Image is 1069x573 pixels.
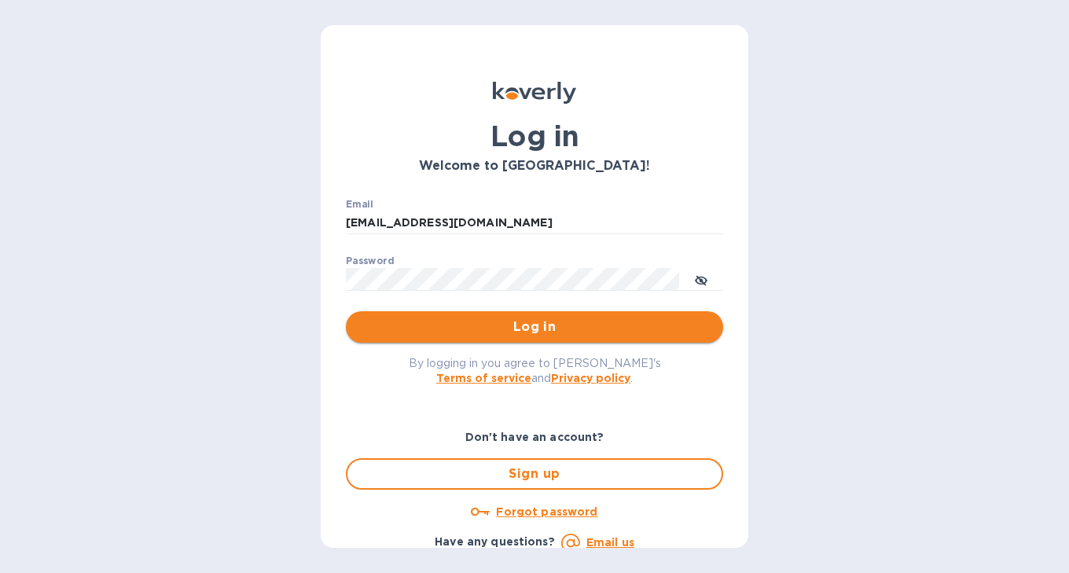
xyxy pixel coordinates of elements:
span: Sign up [360,465,709,483]
button: Sign up [346,458,723,490]
span: Log in [358,318,711,336]
h1: Log in [346,119,723,152]
img: Koverly [493,82,576,104]
u: Forgot password [496,505,597,518]
span: By logging in you agree to [PERSON_NAME]'s and . [409,357,661,384]
button: Log in [346,311,723,343]
a: Email us [586,536,634,549]
label: Password [346,256,394,266]
a: Terms of service [436,372,531,384]
a: Privacy policy [551,372,630,384]
b: Have any questions? [435,535,555,548]
button: toggle password visibility [685,263,717,295]
input: Enter email address [346,211,723,235]
b: Don't have an account? [465,431,604,443]
h3: Welcome to [GEOGRAPHIC_DATA]! [346,159,723,174]
label: Email [346,200,373,209]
